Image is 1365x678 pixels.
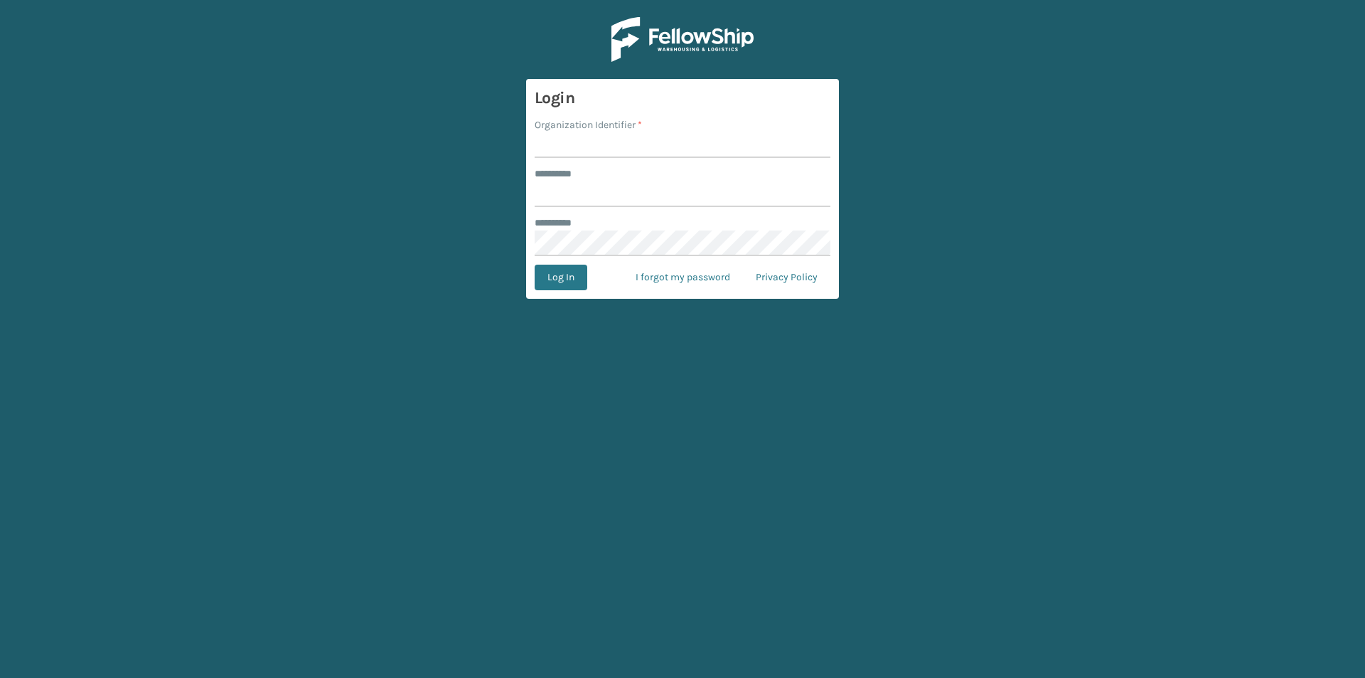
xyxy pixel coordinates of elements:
a: I forgot my password [623,265,743,290]
h3: Login [535,88,830,109]
button: Log In [535,265,587,290]
a: Privacy Policy [743,265,830,290]
img: Logo [611,17,754,62]
label: Organization Identifier [535,117,642,132]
